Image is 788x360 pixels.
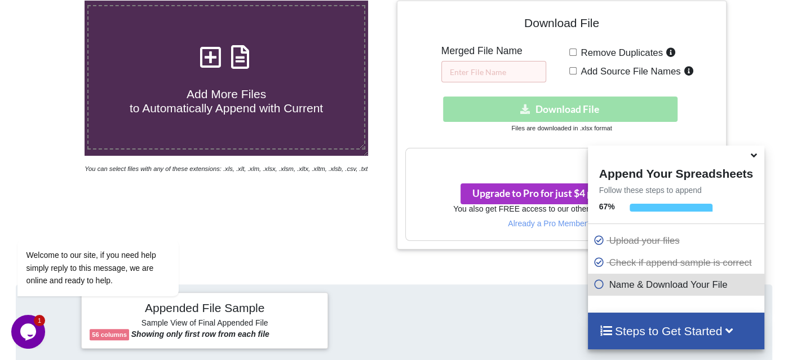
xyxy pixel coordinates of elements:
small: Files are downloaded in .xlsx format [511,125,612,131]
h3: Your files are more than 1 MB [406,154,718,166]
span: Remove Duplicates [577,47,663,58]
button: Upgrade to Pro for just $4 per monthsmile [461,183,661,204]
b: Showing only first row from each file [131,330,269,339]
h6: You also get FREE access to our other tool [406,204,718,214]
input: Enter File Name [441,61,546,82]
p: Follow these steps to append [588,185,764,196]
h4: Append Your Spreadsheets [588,164,764,181]
iframe: chat widget [11,315,47,349]
p: Check if append sample is correct [594,256,762,270]
i: You can select files with any of these extensions: .xls, .xlt, .xlm, .xlsx, .xlsm, .xltx, .xltm, ... [85,165,368,172]
iframe: chat widget [11,138,214,309]
span: Add Source File Names [577,66,680,77]
span: Upgrade to Pro for just $4 per month [472,187,649,199]
h4: Download File [405,9,718,41]
p: Upload your files [594,234,762,248]
b: 56 columns [92,331,127,338]
b: 67 % [599,202,615,211]
h6: Sample View of Final Appended File [90,318,320,330]
p: Name & Download Your File [594,278,762,292]
p: Already a Pro Member? Log In [406,218,718,229]
h5: Merged File Name [441,45,546,57]
span: Add More Files to Automatically Append with Current [130,87,323,115]
h4: Steps to Get Started [599,324,753,338]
